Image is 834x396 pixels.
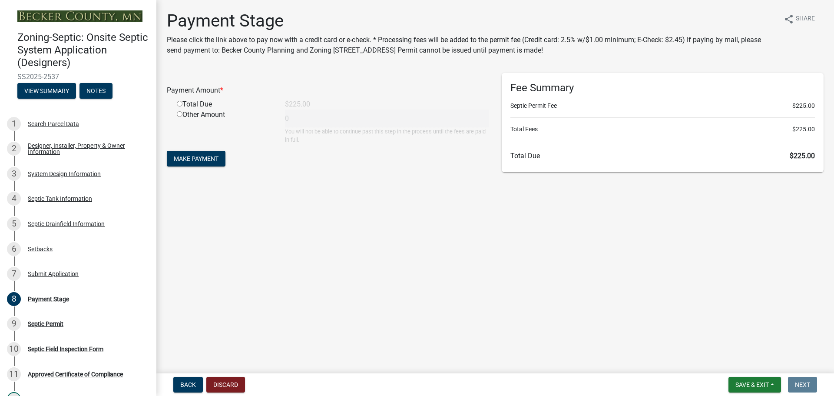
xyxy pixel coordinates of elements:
div: Search Parcel Data [28,121,79,127]
wm-modal-confirm: Notes [79,88,113,95]
i: share [784,14,794,24]
div: Septic Tank Information [28,196,92,202]
div: System Design Information [28,171,101,177]
span: $225.00 [790,152,815,160]
div: Approved Certificate of Compliance [28,371,123,377]
span: Next [795,381,810,388]
div: 3 [7,167,21,181]
div: 9 [7,317,21,331]
div: 2 [7,142,21,156]
button: Next [788,377,817,393]
button: Discard [206,377,245,393]
div: Other Amount [170,110,278,144]
span: Back [180,381,196,388]
div: Submit Application [28,271,79,277]
div: 11 [7,367,21,381]
h1: Payment Stage [167,10,777,31]
div: Septic Field Inspection Form [28,346,103,352]
div: 8 [7,292,21,306]
div: 1 [7,117,21,131]
span: Make Payment [174,155,218,162]
div: Payment Amount [160,85,495,96]
button: Make Payment [167,151,225,166]
li: Total Fees [510,125,815,134]
div: 7 [7,267,21,281]
img: Becker County, Minnesota [17,10,142,22]
li: Septic Permit Fee [510,101,815,110]
span: $225.00 [792,125,815,134]
h6: Total Due [510,152,815,160]
button: Back [173,377,203,393]
wm-modal-confirm: Summary [17,88,76,95]
button: Notes [79,83,113,99]
h4: Zoning-Septic: Onsite Septic System Application (Designers) [17,31,149,69]
h6: Fee Summary [510,82,815,94]
span: SS2025-2537 [17,73,139,81]
button: shareShare [777,10,822,27]
div: 4 [7,192,21,206]
div: Septic Permit [28,321,63,327]
span: $225.00 [792,101,815,110]
div: Designer, Installer, Property & Owner Information [28,143,142,155]
div: Total Due [170,99,278,110]
div: Setbacks [28,246,53,252]
div: 6 [7,242,21,256]
div: Payment Stage [28,296,69,302]
div: 10 [7,342,21,356]
div: Septic Drainfield Information [28,221,105,227]
button: View Summary [17,83,76,99]
div: 5 [7,217,21,231]
button: Save & Exit [728,377,781,393]
span: Share [796,14,815,24]
p: Please click the link above to pay now with a credit card or e-check. * Processing fees will be a... [167,35,777,56]
span: Save & Exit [735,381,769,388]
